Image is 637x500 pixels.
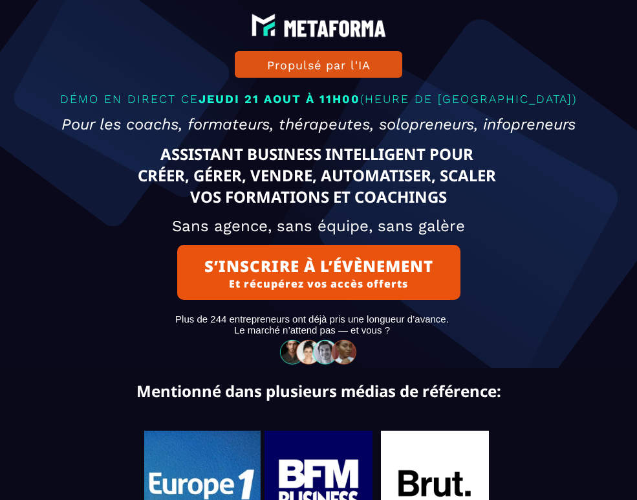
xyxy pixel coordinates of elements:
img: e6894688e7183536f91f6cf1769eef69_LOGO_BLANC.png [248,10,390,41]
text: ASSISTANT BUSINESS INTELLIGENT POUR CRÉER, GÉRER, VENDRE, AUTOMATISER, SCALER VOS FORMATIONS ET C... [64,140,572,210]
span: JEUDI 21 AOUT À 11H00 [199,92,360,106]
p: DÉMO EN DIRECT CE (HEURE DE [GEOGRAPHIC_DATA]) [19,89,618,109]
button: S’INSCRIRE À L’ÉVÈNEMENTEt récupérez vos accès offerts [177,245,460,300]
h2: Pour les coachs, formateurs, thérapeutes, solopreneurs, infopreneurs [19,109,618,140]
img: 32586e8465b4242308ef789b458fc82f_community-people.png [276,339,362,365]
button: Propulsé par l'IA [235,51,402,78]
text: Mentionné dans plusieurs médias de référence: [10,380,627,405]
text: Plus de 244 entrepreneurs ont déjà pris une longueur d’avance. Le marché n’attend pas — et vous ? [6,310,618,339]
h2: Sans agence, sans équipe, sans galère [19,210,618,242]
